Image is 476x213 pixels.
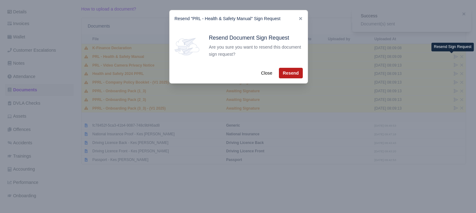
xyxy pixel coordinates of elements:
[209,35,303,41] h5: Resend Document Sign Request
[257,68,276,78] button: Close
[209,44,303,58] div: Are you sure you want to resend this document sign request?
[445,183,476,213] iframe: Chat Widget
[279,68,303,78] button: Resend
[170,10,308,27] div: Resend "PRL - Health & Safety Manual" Sign Request
[431,43,474,51] div: Resend Sign Request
